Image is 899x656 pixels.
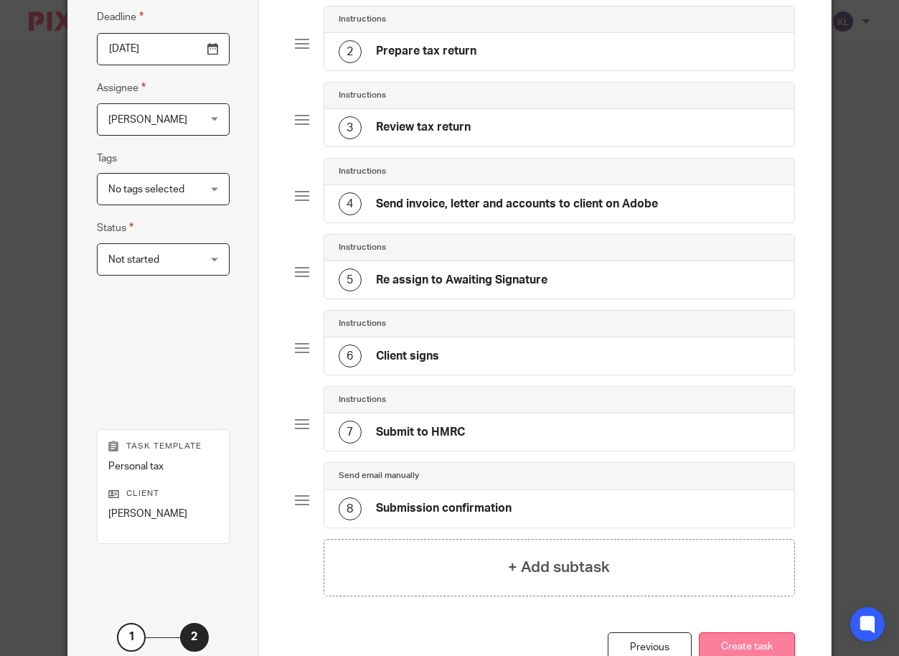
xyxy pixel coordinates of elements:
[339,470,419,482] h4: Send email manually
[97,151,117,166] label: Tags
[339,345,362,367] div: 6
[376,120,471,135] h4: Review tax return
[339,116,362,139] div: 3
[108,255,159,265] span: Not started
[339,242,386,253] h4: Instructions
[97,220,133,236] label: Status
[376,349,439,364] h4: Client signs
[339,40,362,63] div: 2
[339,394,386,406] h4: Instructions
[108,184,184,195] span: No tags selected
[108,488,218,500] p: Client
[339,497,362,520] div: 8
[97,9,143,25] label: Deadline
[376,501,512,516] h4: Submission confirmation
[117,623,146,652] div: 1
[339,166,386,177] h4: Instructions
[339,421,362,444] div: 7
[339,318,386,329] h4: Instructions
[97,33,230,65] input: Pick a date
[376,197,658,212] h4: Send invoice, letter and accounts to client on Adobe
[376,425,465,440] h4: Submit to HMRC
[97,80,146,96] label: Assignee
[339,192,362,215] div: 4
[108,459,218,474] p: Personal tax
[180,623,209,652] div: 2
[376,273,547,288] h4: Re assign to Awaiting Signature
[508,556,610,578] h4: + Add subtask
[339,90,386,101] h4: Instructions
[108,115,187,125] span: [PERSON_NAME]
[108,507,218,521] p: [PERSON_NAME]
[108,441,218,452] p: Task template
[339,268,362,291] div: 5
[376,44,476,59] h4: Prepare tax return
[339,14,386,25] h4: Instructions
